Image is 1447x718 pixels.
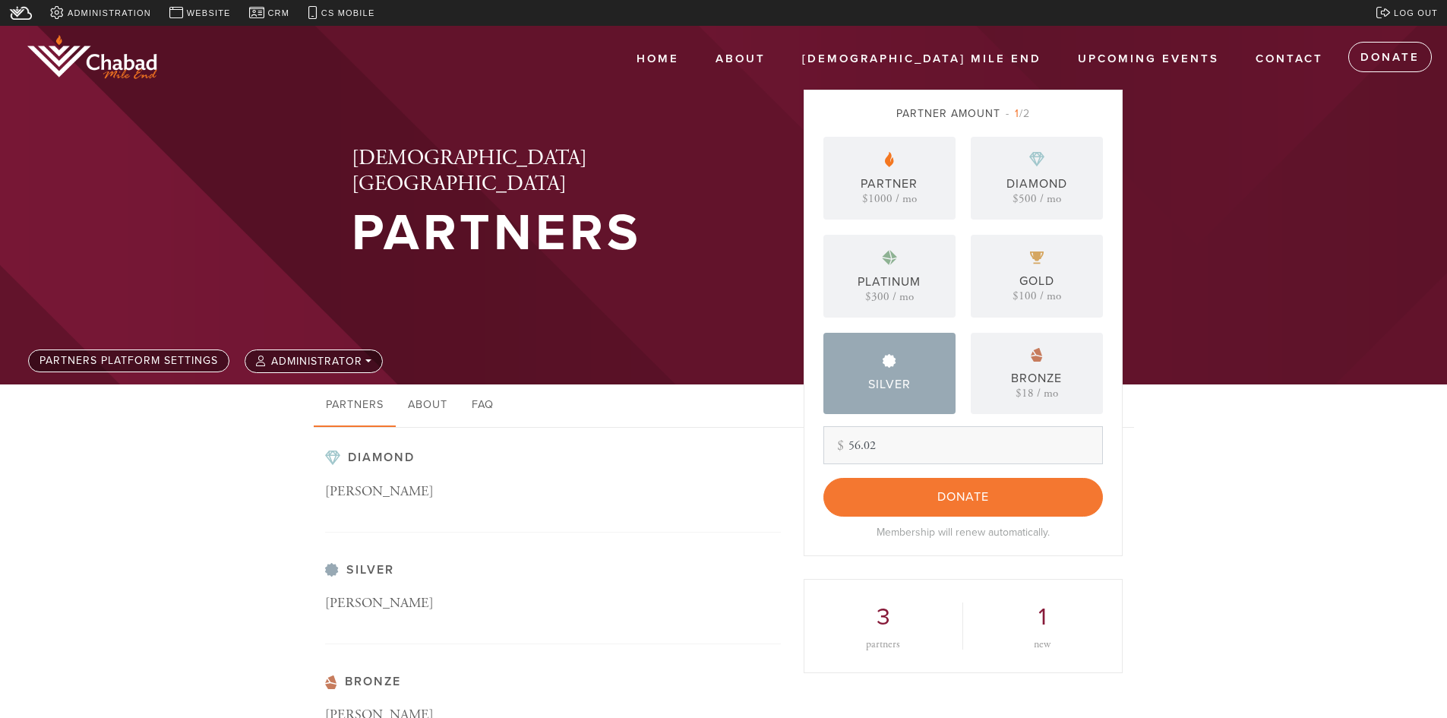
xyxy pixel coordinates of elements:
[823,478,1103,516] input: Donate
[352,146,754,197] h2: [DEMOGRAPHIC_DATA][GEOGRAPHIC_DATA]
[823,524,1103,540] div: Membership will renew automatically.
[325,675,781,689] h3: Bronze
[1348,42,1432,72] a: Donate
[325,482,434,500] span: [PERSON_NAME]
[352,209,754,258] h1: Partners
[704,45,777,74] a: About
[1066,45,1231,74] a: Upcoming Events
[986,603,1099,631] h2: 1
[1013,193,1061,204] div: $500 / mo
[1011,369,1062,387] div: Bronze
[23,33,167,83] img: One%20Chabad%20Left%20Logo_Half%20Color%20copy.png
[314,384,396,427] a: Partners
[68,7,151,20] span: Administration
[1019,272,1054,290] div: Gold
[1006,107,1030,120] span: /2
[325,451,340,466] img: pp-diamond.svg
[245,350,383,373] button: administrator
[1031,348,1043,362] img: pp-bronze.svg
[823,106,1103,122] div: Partner Amount
[861,175,918,193] div: Partner
[823,426,1103,464] input: Other amount
[882,250,897,265] img: pp-platinum.svg
[1016,387,1058,399] div: $18 / mo
[858,273,921,291] div: Platinum
[325,563,339,577] img: pp-silver.svg
[28,350,229,372] a: Partners Platform settings
[187,7,231,20] span: Website
[862,193,917,204] div: $1000 / mo
[1015,107,1019,120] span: 1
[827,639,940,650] div: partners
[1030,251,1044,264] img: pp-gold.svg
[396,384,460,427] a: About
[1244,45,1335,74] a: Contact
[321,7,375,20] span: CS Mobile
[883,354,896,368] img: pp-silver.svg
[791,45,1053,74] a: [DEMOGRAPHIC_DATA] Mile End
[1013,290,1061,302] div: $100 / mo
[325,675,337,689] img: pp-bronze.svg
[827,603,940,631] h2: 3
[625,45,690,74] a: Home
[865,291,914,302] div: $300 / mo
[868,375,911,394] div: Silver
[267,7,289,20] span: CRM
[325,451,781,466] h3: Diamond
[325,594,434,612] span: [PERSON_NAME]
[885,152,894,167] img: pp-partner.svg
[1006,175,1067,193] div: Diamond
[460,384,506,427] a: FAQ
[325,563,781,577] h3: Silver
[1394,7,1438,20] span: Log out
[986,639,1099,650] div: new
[1029,152,1044,167] img: pp-diamond.svg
